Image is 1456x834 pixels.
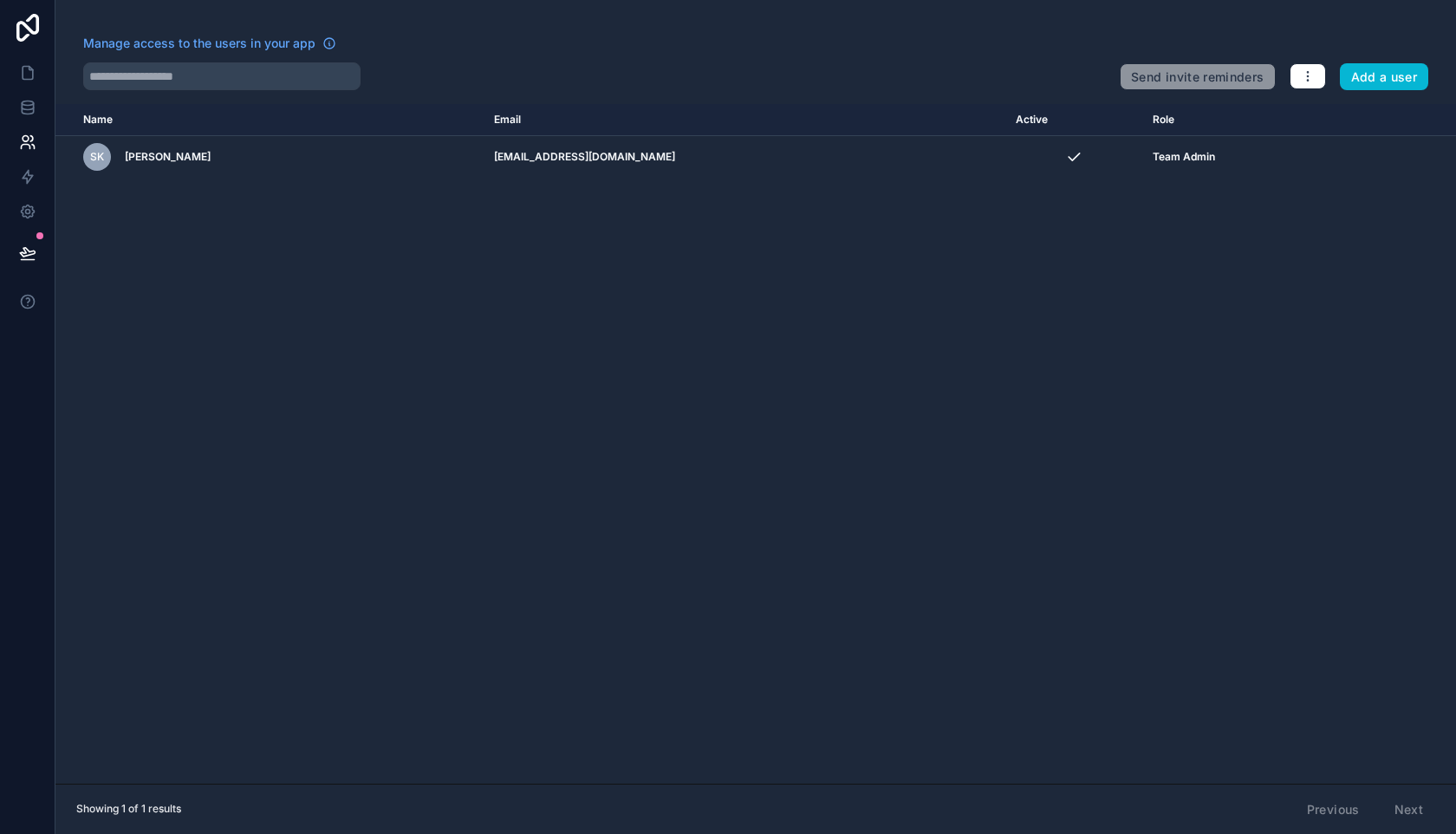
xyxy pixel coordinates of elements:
[125,150,211,164] span: [PERSON_NAME]
[55,104,484,136] th: Name
[484,136,1005,179] td: [EMAIL_ADDRESS][DOMAIN_NAME]
[90,150,104,164] span: SK
[55,104,1456,784] div: scrollable content
[484,104,1005,136] th: Email
[1153,150,1215,164] span: Team Admin
[83,35,315,52] span: Manage access to the users in your app
[83,35,336,52] a: Manage access to the users in your app
[1005,104,1142,136] th: Active
[1142,104,1357,136] th: Role
[1340,63,1429,91] button: Add a user
[76,802,181,816] span: Showing 1 of 1 results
